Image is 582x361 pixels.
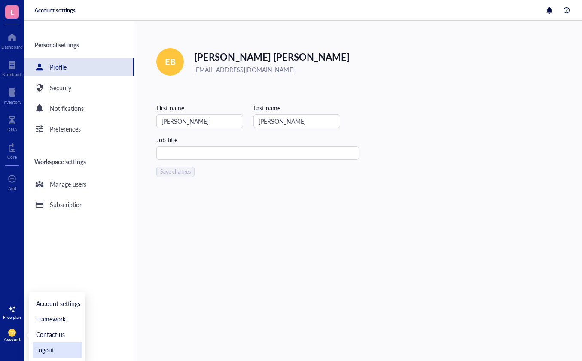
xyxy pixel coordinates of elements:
[33,342,82,358] a: Logout
[7,154,17,159] div: Core
[24,175,134,193] a: Manage users
[34,6,76,14] div: Account settings
[50,104,84,113] div: Notifications
[2,58,22,77] a: Notebook
[156,167,195,177] button: Save changes
[24,196,134,213] a: Subscription
[33,327,82,342] a: Contact us
[156,103,243,113] div: First name
[50,200,83,209] div: Subscription
[50,83,71,92] div: Security
[24,79,134,96] a: Security
[24,151,134,172] div: Workspace settings
[4,337,21,342] div: Account
[24,34,134,55] div: Personal settings
[50,179,86,189] div: Manage users
[2,72,22,77] div: Notebook
[50,124,81,134] div: Preferences
[24,100,134,117] a: Notifications
[7,127,17,132] div: DNA
[7,113,17,132] a: DNA
[33,296,82,311] a: Account settings
[165,56,176,68] span: EB
[1,44,23,49] div: Dashboard
[10,6,14,17] span: E
[24,120,134,138] a: Preferences
[3,315,21,320] div: Free plan
[9,330,15,335] span: EB
[194,50,350,64] span: [PERSON_NAME] [PERSON_NAME]
[3,86,21,104] a: Inventory
[156,135,359,144] div: Job title
[7,141,17,159] a: Core
[8,186,16,191] div: Add
[253,103,340,113] div: Last name
[3,99,21,104] div: Inventory
[194,65,294,74] span: [EMAIL_ADDRESS][DOMAIN_NAME]
[1,31,23,49] a: Dashboard
[50,62,67,72] div: Profile
[24,58,134,76] a: Profile
[33,311,82,327] a: Framework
